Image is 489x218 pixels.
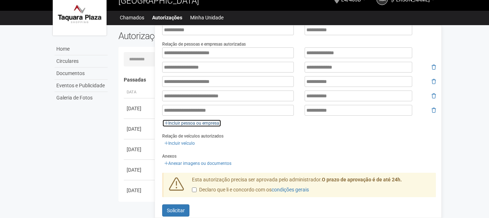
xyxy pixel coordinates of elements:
label: Relação de pessoas e empresas autorizadas [162,41,246,47]
a: Anexar imagens ou documentos [162,159,234,167]
a: Autorizações [152,13,182,23]
h4: Passadas [124,77,431,83]
label: Relação de veículos autorizados [162,133,224,139]
a: Circulares [55,55,108,68]
button: Solicitar [162,204,189,217]
label: Anexos [162,153,177,159]
i: Remover [432,79,436,84]
div: [DATE] [127,105,153,112]
a: Chamados [120,13,144,23]
a: Incluir veículo [162,139,197,147]
div: Esta autorização precisa ser aprovada pelo administrador. [187,176,436,197]
a: Incluir pessoa ou empresa [162,119,221,127]
h2: Autorizações [118,31,272,41]
div: [DATE] [127,125,153,133]
a: Galeria de Fotos [55,92,108,104]
label: Declaro que li e concordo com os [192,186,309,194]
th: Data [124,87,156,98]
a: condições gerais [272,187,309,193]
a: Documentos [55,68,108,80]
i: Remover [432,108,436,113]
strong: O prazo de aprovação é de até 24h. [322,177,402,182]
div: [DATE] [127,146,153,153]
a: Eventos e Publicidade [55,80,108,92]
a: Home [55,43,108,55]
a: Minha Unidade [190,13,224,23]
span: Solicitar [167,208,185,213]
i: Remover [432,65,436,70]
input: Declaro que li e concordo com oscondições gerais [192,187,197,192]
div: [DATE] [127,166,153,173]
i: Remover [432,93,436,98]
div: [DATE] [127,187,153,194]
